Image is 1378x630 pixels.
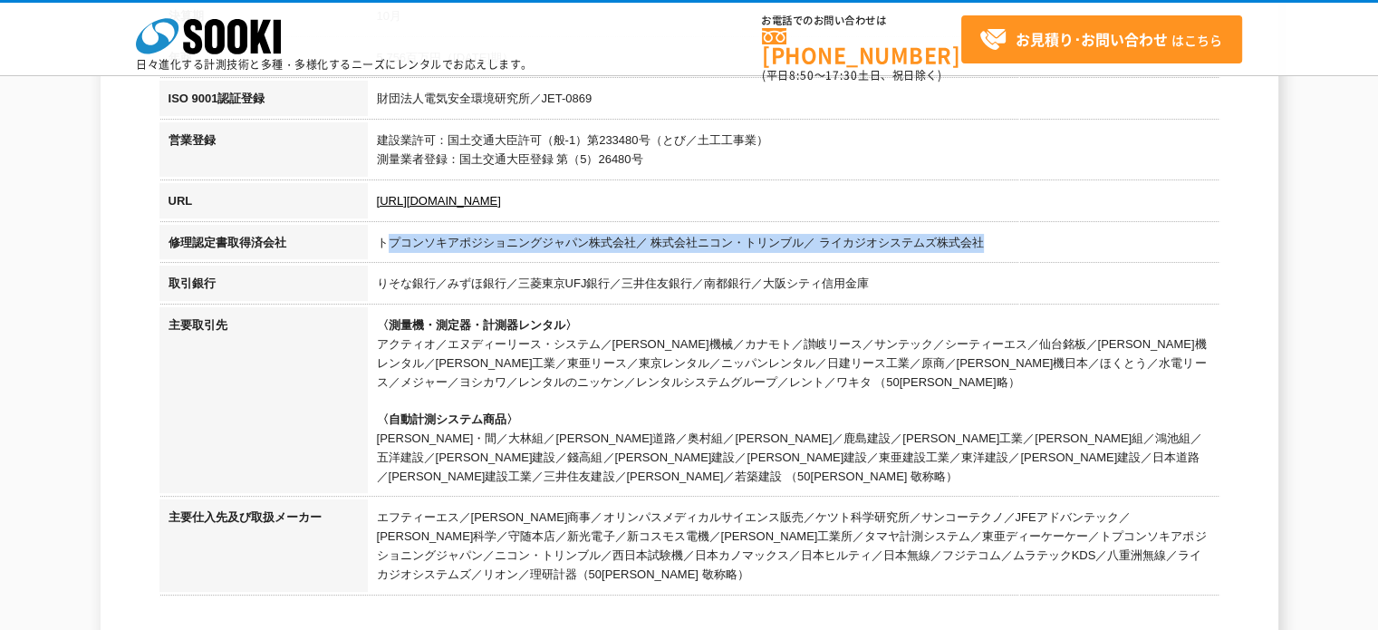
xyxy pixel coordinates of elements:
td: アクティオ／エヌディーリース・システム／[PERSON_NAME]機械／カナモト／讃岐リース／サンテック／シーティーエス／仙台銘板／[PERSON_NAME]機レンタル／[PERSON_NAME... [368,307,1219,499]
th: URL [159,183,368,225]
td: 建設業許可：国土交通大臣許可（般-1）第233480号（とび／土工工事業） 測量業者登録：国土交通大臣登録 第（5）26480号 [368,122,1219,183]
td: 財団法人電気安全環境研究所／JET-0869 [368,81,1219,122]
td: トプコンソキアポジショニングジャパン株式会社／ 株式会社ニコン・トリンブル／ ライカジオシステムズ株式会社 [368,225,1219,267]
a: [URL][DOMAIN_NAME] [377,194,501,208]
th: 取引銀行 [159,266,368,307]
span: 8:50 [789,67,814,83]
span: 〈自動計測システム商品〉 [377,412,518,426]
td: りそな銀行／みずほ銀行／三菱東京UFJ銀行／三井住友銀行／南都銀行／大阪シティ信用金庫 [368,266,1219,307]
span: (平日 ～ 土日、祝日除く) [762,67,941,83]
th: 営業登録 [159,122,368,183]
p: 日々進化する計測技術と多種・多様化するニーズにレンタルでお応えします。 [136,59,533,70]
th: ISO 9001認証登録 [159,81,368,122]
strong: お見積り･お問い合わせ [1016,28,1168,50]
td: エフティーエス／[PERSON_NAME]商事／オリンパスメディカルサイエンス販売／ケツト科学研究所／サンコーテクノ／JFEアドバンテック／[PERSON_NAME]科学／守随本店／新光電子／新... [368,499,1219,597]
a: お見積り･お問い合わせはこちら [961,15,1242,63]
span: 〈測量機・測定器・計測器レンタル〉 [377,318,577,332]
span: はこちら [979,26,1222,53]
th: 修理認定書取得済会社 [159,225,368,267]
a: [PHONE_NUMBER] [762,28,961,65]
span: 17:30 [825,67,858,83]
th: 主要取引先 [159,307,368,499]
span: お電話でのお問い合わせは [762,15,961,26]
